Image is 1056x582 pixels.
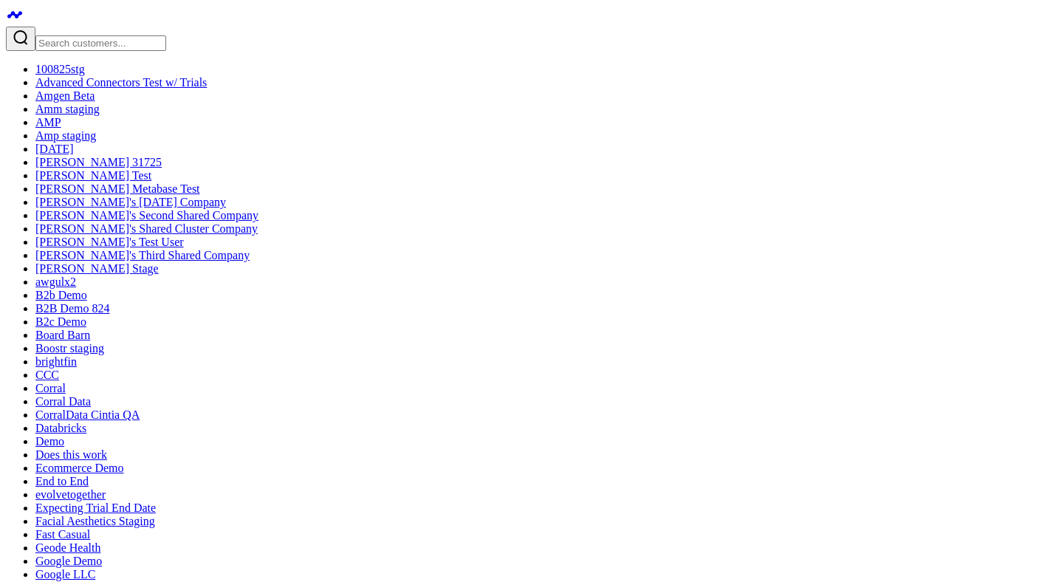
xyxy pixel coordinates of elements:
[35,435,64,448] a: Demo
[35,89,95,102] a: Amgen Beta
[35,196,226,208] a: [PERSON_NAME]'s [DATE] Company
[35,76,207,89] a: Advanced Connectors Test w/ Trials
[35,143,74,155] a: [DATE]
[35,156,162,168] a: [PERSON_NAME] 31725
[35,515,155,527] a: Facial Aesthetics Staging
[35,488,106,501] a: evolvetogether
[35,116,61,129] a: AMP
[35,369,59,381] a: CCC
[35,329,90,341] a: Board Barn
[35,342,104,355] a: Boostr staging
[35,222,258,235] a: [PERSON_NAME]'s Shared Cluster Company
[35,395,91,408] a: Corral Data
[35,541,100,554] a: Geode Health
[35,129,96,142] a: Amp staging
[6,27,35,51] button: Search customers button
[35,236,184,248] a: [PERSON_NAME]'s Test User
[35,262,159,275] a: [PERSON_NAME] Stage
[35,249,250,261] a: [PERSON_NAME]'s Third Shared Company
[35,182,200,195] a: [PERSON_NAME] Metabase Test
[35,408,140,421] a: CorralData Cintia QA
[35,103,100,115] a: Amm staging
[35,289,87,301] a: B2b Demo
[35,528,90,541] a: Fast Casual
[35,275,76,288] a: awgulx2
[35,315,86,328] a: B2c Demo
[35,555,102,567] a: Google Demo
[35,355,77,368] a: brightfin
[35,169,151,182] a: [PERSON_NAME] Test
[35,422,86,434] a: Databricks
[35,448,107,461] a: Does this work
[35,501,156,514] a: Expecting Trial End Date
[35,462,124,474] a: Ecommerce Demo
[35,35,166,51] input: Search customers input
[35,63,85,75] a: 100825stg
[35,302,109,315] a: B2B Demo 824
[35,209,258,222] a: [PERSON_NAME]'s Second Shared Company
[35,568,95,581] a: Google LLC
[35,475,89,487] a: End to End
[35,382,66,394] a: Corral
